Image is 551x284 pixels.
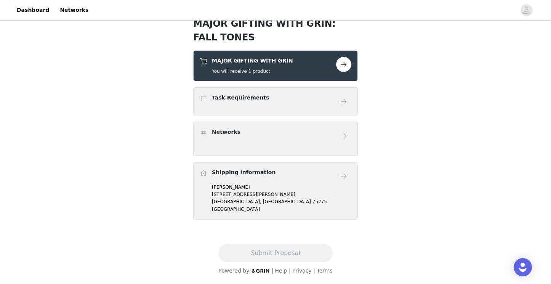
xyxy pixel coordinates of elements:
div: Task Requirements [193,87,358,116]
a: Privacy [292,268,312,274]
span: Powered by [218,268,249,274]
a: Help [275,268,287,274]
a: Terms [317,268,332,274]
p: [PERSON_NAME] [212,184,351,191]
span: | [289,268,291,274]
h4: Networks [212,128,240,136]
div: Networks [193,122,358,156]
h4: MAJOR GIFTING WITH GRIN [212,57,293,65]
span: [GEOGRAPHIC_DATA] [263,199,311,204]
div: Open Intercom Messenger [514,258,532,276]
img: logo [251,268,270,273]
span: [GEOGRAPHIC_DATA], [212,199,261,204]
a: Networks [55,2,93,19]
span: | [313,268,315,274]
h4: Task Requirements [212,94,269,102]
a: Dashboard [12,2,54,19]
div: avatar [523,4,530,16]
h1: MAJOR GIFTING WITH GRIN: FALL TONES [193,17,358,44]
h5: You will receive 1 product. [212,68,293,75]
div: Shipping Information [193,162,358,220]
p: [STREET_ADDRESS][PERSON_NAME] [212,191,351,198]
button: Submit Proposal [218,244,332,262]
span: | [272,268,274,274]
span: 75275 [312,199,327,204]
div: MAJOR GIFTING WITH GRIN [193,50,358,81]
p: [GEOGRAPHIC_DATA] [212,206,351,213]
h4: Shipping Information [212,168,275,176]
